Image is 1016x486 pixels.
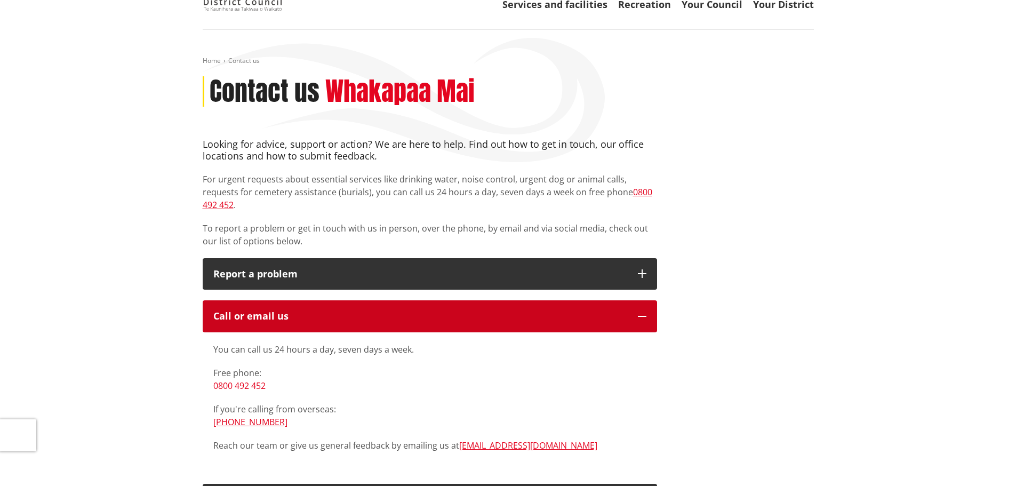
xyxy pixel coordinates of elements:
[213,403,646,428] p: If you're calling from overseas:
[213,343,646,356] p: You can call us 24 hours a day, seven days a week.
[325,76,475,107] h2: Whakapaa Mai
[203,300,657,332] button: Call or email us
[203,57,814,66] nav: breadcrumb
[459,440,597,451] a: [EMAIL_ADDRESS][DOMAIN_NAME]
[203,258,657,290] button: Report a problem
[213,416,287,428] a: [PHONE_NUMBER]
[213,269,627,280] p: Report a problem
[203,186,652,211] a: 0800 492 452
[228,56,260,65] span: Contact us
[203,222,657,248] p: To report a problem or get in touch with us in person, over the phone, by email and via social me...
[213,380,266,392] a: 0800 492 452
[203,173,657,211] p: For urgent requests about essential services like drinking water, noise control, urgent dog or an...
[967,441,1005,480] iframe: Messenger Launcher
[213,439,646,452] p: Reach our team or give us general feedback by emailing us at
[203,56,221,65] a: Home
[213,311,627,322] div: Call or email us
[213,367,646,392] p: Free phone:
[210,76,319,107] h1: Contact us
[203,139,657,162] h4: Looking for advice, support or action? We are here to help. Find out how to get in touch, our off...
